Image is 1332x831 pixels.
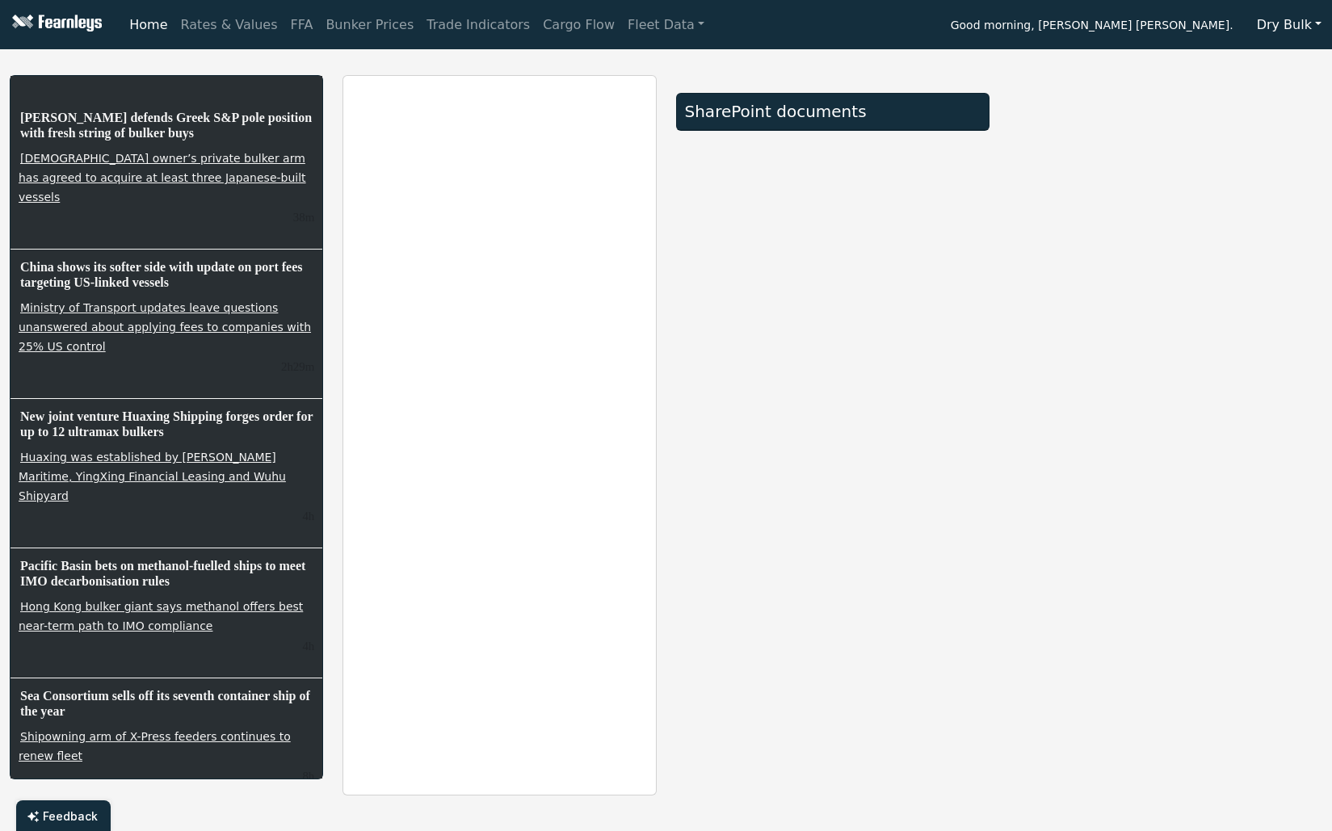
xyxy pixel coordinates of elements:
h6: New joint venture Huaxing Shipping forges order for up to 12 ultramax bulkers [19,407,314,441]
button: Dry Bulk [1246,10,1332,40]
small: 14/10/2025, 04:09:16 [302,640,314,653]
a: Trade Indicators [420,9,536,41]
a: Fleet Data [621,9,711,41]
a: Ministry of Transport updates leave questions unanswered about applying fees to companies with 25... [19,300,311,355]
small: 14/10/2025, 07:58:51 [293,211,314,224]
a: Huaxing was established by [PERSON_NAME] Maritime, YingXing Financial Leasing and Wuhu Shipyard [19,449,286,504]
small: 14/10/2025, 00:48:14 [302,770,314,783]
h6: China shows its softer side with update on port fees targeting US-linked vessels [19,258,314,292]
a: FFA [284,9,320,41]
h6: Pacific Basin bets on methanol-fuelled ships to meet IMO decarbonisation rules [19,556,314,590]
span: Good morning, [PERSON_NAME] [PERSON_NAME]. [951,13,1233,40]
div: SharePoint documents [685,102,981,121]
h6: [PERSON_NAME] defends Greek S&P pole position with fresh string of bulker buys [19,108,314,142]
a: Cargo Flow [536,9,621,41]
a: [DEMOGRAPHIC_DATA] owner’s private bulker arm has agreed to acquire at least three Japanese-built... [19,150,306,205]
a: Hong Kong bulker giant says methanol offers best near-term path to IMO compliance [19,598,303,634]
h6: Sea Consortium sells off its seventh container ship of the year [19,686,314,720]
small: 14/10/2025, 06:07:45 [281,360,314,373]
a: Bunker Prices [319,9,420,41]
a: Shipowning arm of X-Press feeders continues to renew fleet [19,728,291,764]
a: Rates & Values [174,9,284,41]
iframe: report archive [343,76,655,795]
a: Home [123,9,174,41]
small: 14/10/2025, 04:27:22 [302,510,314,523]
img: Fearnleys Logo [8,15,102,35]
